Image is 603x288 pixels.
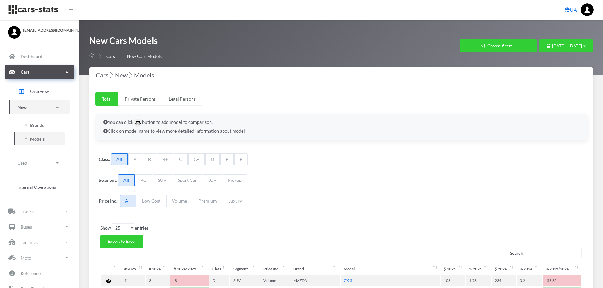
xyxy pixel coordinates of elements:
span: Premium [193,195,222,207]
a: References [5,266,74,280]
button: Export to Excel [100,235,143,248]
span: B [143,153,156,165]
p: References [21,269,42,277]
span: A [128,153,142,165]
img: ... [581,3,594,16]
span: All [111,153,128,165]
td: 3.2 [517,275,542,286]
a: Cars [106,54,115,59]
td: -53.85 [543,275,581,286]
td: -8 [170,275,209,286]
td: 11 [121,275,145,286]
a: Total [95,92,118,106]
span: C [174,153,188,165]
th: Segment: activate to sort column ascending [230,263,260,274]
input: Search: [527,248,582,258]
a: Buses [5,219,74,234]
a: Models [14,132,65,145]
p: Dashboard [21,52,42,60]
span: [DATE] - [DATE] [552,43,582,48]
th: ∑&nbsp;2024: activate to sort column ascending [492,263,516,274]
label: Segment: [99,177,117,183]
label: Search: [510,248,582,258]
span: Brands [30,122,44,128]
th: #&nbsp;2024 : activate to sort column ascending [146,263,170,274]
span: All [118,174,135,186]
p: New [17,103,27,111]
a: Dashboard [5,49,74,64]
a: UA [562,3,580,16]
span: D [205,153,220,165]
img: navbar brand [8,5,59,15]
a: Technics [5,235,74,249]
a: Used [9,156,70,170]
span: Sport Car [173,174,202,186]
label: Show entries [100,223,148,232]
a: CX-5 [344,278,352,283]
td: 1.78 [466,275,491,286]
label: Class: [99,156,110,162]
td: 3 [146,275,170,286]
span: Low Cost [137,195,166,207]
span: Luxury [223,195,247,207]
a: Overview [9,83,70,99]
a: Moto [5,250,74,265]
p: Buses [21,223,32,231]
span: All [120,195,136,207]
h4: Cars New Models [96,70,587,80]
th: Price Ind.: activate to sort column ascending [260,263,290,274]
span: E [220,153,234,165]
a: Private Persons [118,92,162,106]
th: Model: activate to sort column ascending [341,263,440,274]
span: Export to Excel [108,239,135,244]
span: New Cars Models [127,53,162,59]
th: Brand: activate to sort column ascending [290,263,340,274]
span: Pickup [223,174,247,186]
a: Cars [5,65,74,79]
a: Trucks [5,204,74,218]
span: Volume [166,195,192,207]
span: LCV [203,174,222,186]
span: [EMAIL_ADDRESS][DOMAIN_NAME] [23,28,71,33]
p: Used [17,159,27,167]
th: #&nbsp;2025 : activate to sort column ascending [121,263,145,274]
a: Internal Operations [9,181,70,193]
a: Legal Persons [162,92,202,106]
button: [DATE] - [DATE] [539,39,593,52]
a: New [9,100,70,114]
span: B+ [157,153,173,165]
td: MAZDA [290,275,340,286]
p: Technics [21,238,38,246]
p: Trucks [21,207,34,215]
td: 234 [492,275,516,286]
h1: New Cars Models [89,35,162,50]
th: Δ&nbsp;2024/2025: activate to sort column ascending [170,263,209,274]
button: Choose filters... [460,39,537,52]
div: You can click button to add model to comparison. Click on model name to view more detailed inform... [96,114,587,140]
select: Showentries [111,223,135,232]
label: Price Ind.: [99,198,119,204]
p: Cars [21,68,29,76]
th: ∑&nbsp;2025: activate to sort column ascending [441,263,465,274]
td: D [209,275,229,286]
span: SUV [153,174,172,186]
td: Volume [260,275,290,286]
td: SUV [230,275,260,286]
td: 108 [441,275,465,286]
th: Class: activate to sort column ascending [209,263,229,274]
span: Models [30,136,45,142]
th: %&nbsp;2024: activate to sort column ascending [517,263,542,274]
span: Internal Operations [17,184,56,190]
th: %&nbsp;2025/2024: activate to sort column ascending [543,263,581,274]
span: Overview [30,88,49,95]
th: %&nbsp;2025: activate to sort column ascending [466,263,491,274]
th: : activate to sort column ascending [101,263,121,274]
span: PC [135,174,152,186]
span: F [234,153,248,165]
p: Moto [21,254,31,262]
a: Brands [14,119,65,132]
span: C+ [188,153,205,165]
a: [EMAIL_ADDRESS][DOMAIN_NAME] [8,26,71,33]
